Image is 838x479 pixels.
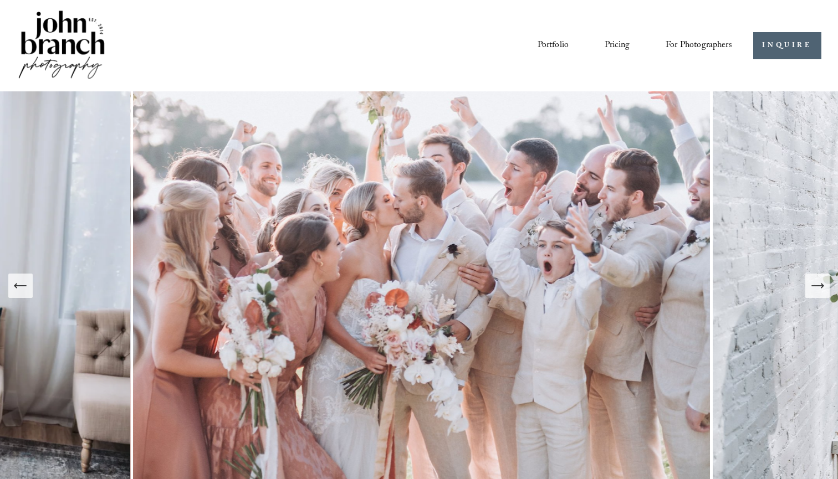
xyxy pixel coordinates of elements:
[17,8,106,83] img: John Branch IV Photography
[666,37,732,54] span: For Photographers
[8,274,33,298] button: Previous Slide
[605,36,630,55] a: Pricing
[753,32,821,59] a: INQUIRE
[538,36,569,55] a: Portfolio
[805,274,830,298] button: Next Slide
[666,36,732,55] a: folder dropdown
